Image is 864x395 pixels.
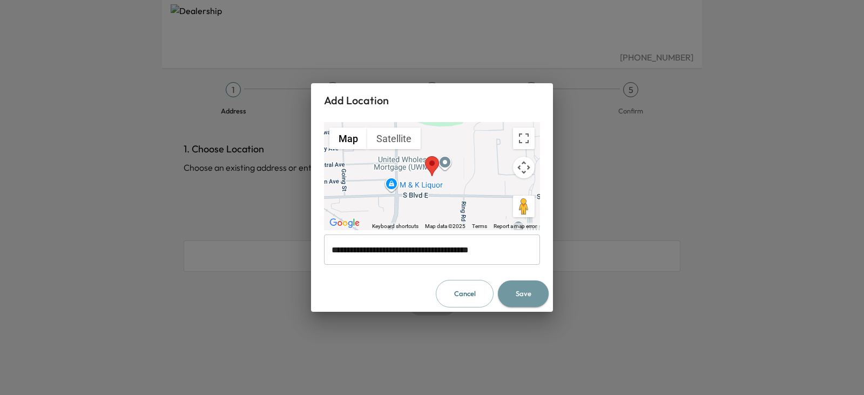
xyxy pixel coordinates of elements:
h2: Add Location [311,83,553,118]
a: Terms (opens in new tab) [472,223,487,229]
button: Map camera controls [513,157,535,178]
button: Drag Pegman onto the map to open Street View [513,196,535,217]
img: Google [327,216,362,230]
button: Cancel [436,280,494,307]
a: Report a map error [494,223,537,229]
span: Map data ©2025 [425,223,465,229]
button: Show street map [329,128,367,149]
a: Open this area in Google Maps (opens a new window) [327,216,362,230]
button: Save [498,280,549,307]
button: Show satellite imagery [367,128,421,149]
button: Keyboard shortcuts [372,223,418,230]
button: Toggle fullscreen view [513,128,535,149]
